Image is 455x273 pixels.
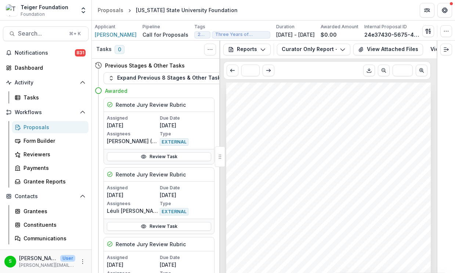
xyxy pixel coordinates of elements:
button: Scroll to previous page [227,65,238,76]
span: PRAx [239,267,249,272]
div: Proposals [98,6,123,14]
button: Get Help [437,3,452,18]
span: Title [239,245,249,250]
span: Search... [18,30,65,37]
a: Reviewers [12,148,89,160]
button: Open entity switcher [78,3,89,18]
span: First name [239,212,263,216]
a: Form Builder [12,135,89,147]
div: ⌘ + K [68,30,82,38]
span: EXTERNAL [160,208,188,215]
p: Call for Proposals [142,31,188,39]
span: EXTERNAL [160,138,188,146]
p: Duration [276,23,295,30]
span: 0 [115,45,124,54]
p: [DATE] [107,121,158,129]
span: help us identify patterns and areas for future support. [239,168,335,172]
p: Assigned [107,254,158,261]
div: Form Builder [24,137,83,145]
div: [US_STATE] State University Foundation [136,6,238,14]
span: reviewed by Teiger Foundation staff. You’ll be asked both narrative and short-answer questions to [239,163,417,167]
span: Notifications [15,50,75,56]
p: Type [160,131,211,137]
span: confidential space to reflect on your experience over the grant period, including how your vision [239,124,412,128]
span: Three Years of Programming [215,32,267,37]
h4: Previous Stages & Other Tasks [105,62,185,69]
button: Toggle View Cancelled Tasks [204,44,216,55]
button: View Attached Files [353,44,423,55]
p: Due Date [160,115,211,121]
p: [PERSON_NAME] [19,254,57,262]
span: 2023 [198,32,207,37]
p: Assigned [107,115,158,121]
button: Open Contacts [3,190,89,202]
nav: breadcrumb [95,5,241,15]
a: Tasks [12,91,89,103]
span: [PERSON_NAME] [239,218,272,222]
button: Notifications831 [3,47,89,59]
a: Payments [12,162,89,174]
h4: Awarded [105,87,127,95]
button: More [78,257,87,266]
div: Communications [24,234,83,242]
img: Teiger Foundation [6,4,18,16]
p: [DATE] [160,121,211,129]
p: [DATE] [107,261,158,269]
a: Proposals [12,121,89,133]
p: [PERSON_NAME][EMAIL_ADDRESS][DOMAIN_NAME] [19,262,75,269]
p: Léuli [PERSON_NAME] ([EMAIL_ADDRESS][DOMAIN_NAME]) [107,207,158,215]
div: Payments [24,164,83,172]
button: Scroll to next page [263,65,274,76]
span: Workflows [15,109,77,116]
button: Reports [223,44,271,55]
button: Open Workflows [3,106,89,118]
a: Review Task [107,152,211,161]
a: Grantees [12,205,89,217]
span: Submission Responses [239,95,316,102]
a: [PERSON_NAME] [95,31,137,39]
span: Demographic Information [239,200,314,206]
span: Teiger Curator Report [239,108,282,112]
h5: Remote Jury Review Rubric [116,171,186,178]
p: [PERSON_NAME] ([EMAIL_ADDRESS][DOMAIN_NAME]) [107,137,158,145]
div: Grantees [24,207,83,215]
p: Due Date [160,254,211,261]
div: Dashboard [15,64,83,72]
h5: Remote Jury Review Rubric [116,240,186,248]
button: Scroll to previous page [378,65,390,76]
span: Chief Curator [239,251,263,255]
span: Contacts [15,193,77,200]
span: Foundation [21,11,45,18]
a: Review Task [107,222,211,231]
button: Open Activity [3,77,89,88]
div: Grantee Reports [24,178,83,185]
button: Open Data & Reporting [3,247,89,259]
span: Teiger Foundation’s programs are designed with curators in mind. This report gives you a [239,119,401,123]
button: Curator Only Report - Three Year [277,44,350,55]
p: 24e37430-5675-474a-928f-0e8c54d5a65b [364,31,419,39]
button: Expand Previous 8 Stages & Other Tasks [104,72,228,84]
button: Partners [420,3,434,18]
p: Applicant [95,23,115,30]
p: Pipeline [142,23,160,30]
div: Teiger Foundation [21,3,68,11]
span: This report should be completed independently by the lead curator. It should not be completed [239,152,410,156]
a: Communications [12,232,89,244]
span: Last name [239,228,263,233]
span: 831 [75,49,86,57]
p: [DATE] - [DATE] [276,31,315,39]
div: Proposals [24,123,83,131]
span: Activity [15,80,77,86]
p: User [60,255,75,262]
span: Organization legal name [239,261,294,266]
p: $0.00 [321,31,337,39]
p: Tags [194,23,205,30]
p: [DATE] [160,191,211,199]
span: [PERSON_NAME] [PERSON_NAME] [239,234,308,239]
span: Submission Guidelines [239,146,284,150]
button: Scroll to next page [416,65,427,76]
div: Stephanie [9,259,12,264]
span: evolved, what support you received, and what challenges you faced working with institutions or [239,130,411,134]
h5: Remote Jury Review Rubric [116,101,186,109]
